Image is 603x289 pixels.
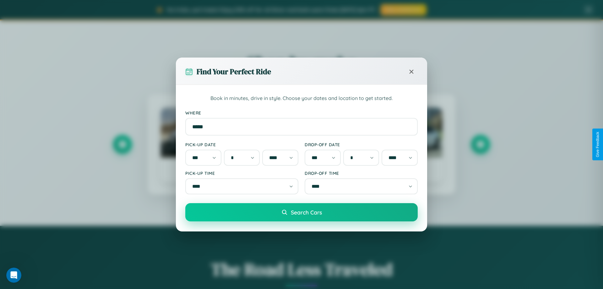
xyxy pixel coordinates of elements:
button: Search Cars [185,203,418,221]
p: Book in minutes, drive in style. Choose your dates and location to get started. [185,94,418,103]
h3: Find Your Perfect Ride [197,66,271,77]
label: Pick-up Date [185,142,298,147]
span: Search Cars [291,209,322,216]
label: Drop-off Date [305,142,418,147]
label: Pick-up Time [185,170,298,176]
label: Drop-off Time [305,170,418,176]
label: Where [185,110,418,115]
